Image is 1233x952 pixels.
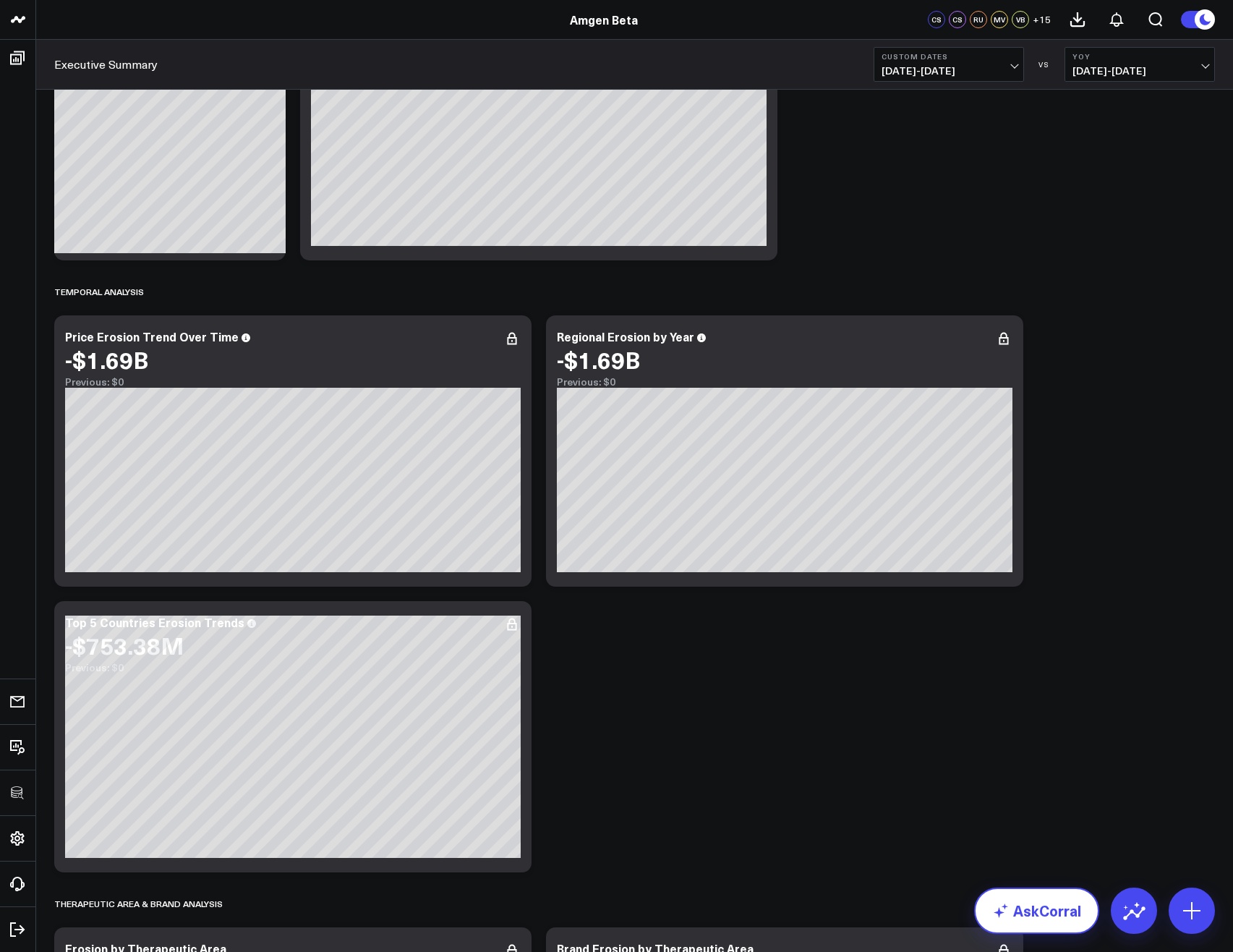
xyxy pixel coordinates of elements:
div: Regional Erosion by Year [557,328,694,344]
b: Custom Dates [882,52,1016,61]
div: Price Erosion Trend Over Time [65,328,239,344]
div: Previous: $0 [557,376,1012,388]
b: YoY [1072,52,1207,61]
div: Previous: $0 [65,376,521,388]
button: +15 [1033,11,1051,28]
div: CS [949,11,966,28]
button: Custom Dates[DATE]-[DATE] [874,47,1024,82]
a: AskCorral [974,888,1099,934]
div: VB [1012,11,1029,28]
div: VS [1031,60,1057,69]
div: -$1.69B [65,347,148,373]
a: Amgen Beta [570,12,638,27]
div: MV [991,11,1008,28]
div: Temporal Analysis [54,275,144,308]
button: YoY[DATE]-[DATE] [1065,47,1215,82]
div: RU [970,11,987,28]
span: [DATE] - [DATE] [1072,65,1207,77]
span: + 15 [1033,14,1051,25]
div: CS [928,11,945,28]
div: Therapeutic Area & Brand Analysis [54,887,223,920]
div: -$1.69B [557,347,640,373]
div: Top 5 Countries Erosion Trends [65,614,244,630]
a: Executive Summary [54,56,158,72]
span: [DATE] - [DATE] [882,65,1016,77]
